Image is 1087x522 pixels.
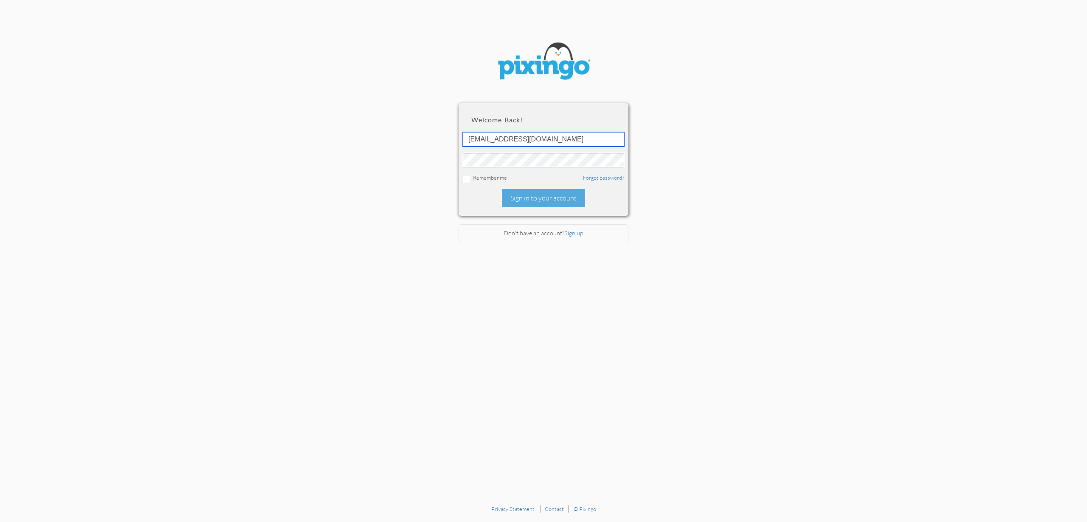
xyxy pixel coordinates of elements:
[463,174,624,183] div: Remember me
[463,132,624,147] input: ID or Email
[583,174,624,181] a: Forgot password?
[502,189,585,207] div: Sign in to your account
[493,38,594,86] img: pixingo logo
[459,224,628,243] div: Don't have an account?
[564,229,583,237] a: Sign up
[491,505,535,512] a: Privacy Statement
[545,505,564,512] a: Contact
[574,505,596,512] a: © Pixingo
[471,116,616,124] h2: Welcome back!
